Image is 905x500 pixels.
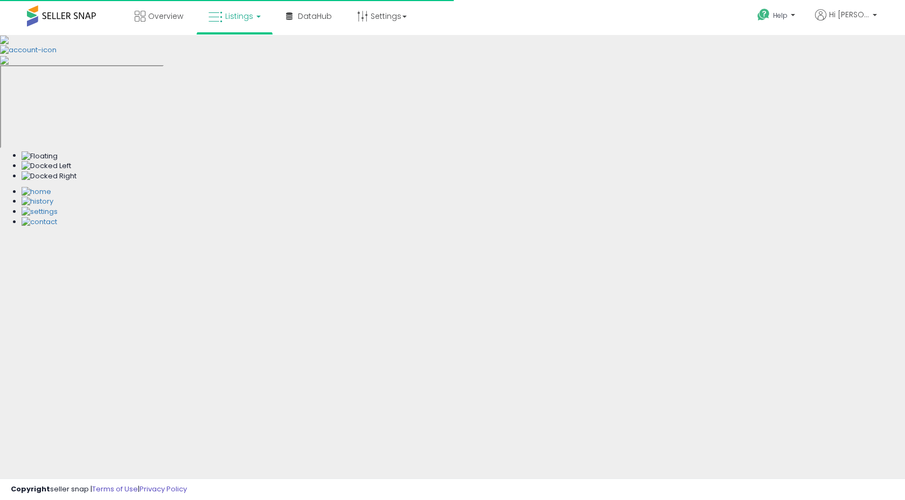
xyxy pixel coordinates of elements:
[22,171,76,182] img: Docked Right
[815,9,877,33] a: Hi [PERSON_NAME]
[22,161,71,171] img: Docked Left
[225,11,253,22] span: Listings
[22,197,53,207] img: History
[298,11,332,22] span: DataHub
[829,9,869,20] span: Hi [PERSON_NAME]
[22,187,51,197] img: Home
[22,217,57,227] img: Contact
[148,11,183,22] span: Overview
[22,151,58,162] img: Floating
[22,207,58,217] img: Settings
[757,8,770,22] i: Get Help
[773,11,788,20] span: Help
